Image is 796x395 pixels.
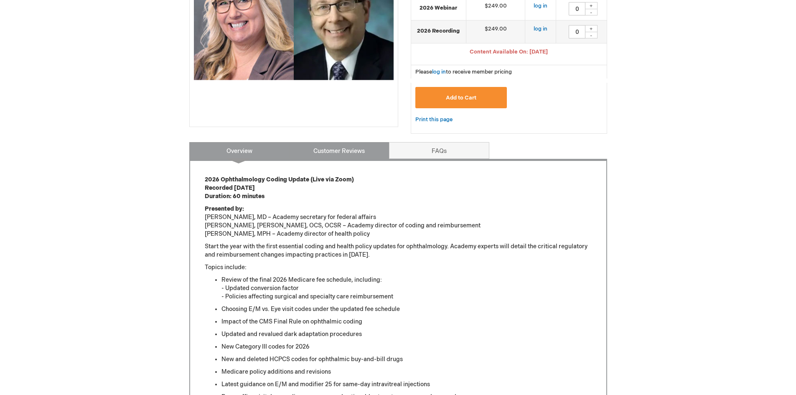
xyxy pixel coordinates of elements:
input: Qty [569,25,585,38]
strong: 2026 Ophthalmology Coding Update (Live via Zoom) Recorded [DATE] Duration: 60 minutes [205,176,354,200]
li: Impact of the CMS Final Rule on ophthalmic coding [221,318,592,326]
p: [PERSON_NAME], MD – Academy secretary for federal affairs [PERSON_NAME], [PERSON_NAME], OCS, OCSR... [205,205,592,238]
a: Customer Reviews [289,142,389,159]
li: Medicare policy additions and revisions [221,368,592,376]
div: + [585,2,598,9]
div: + [585,25,598,32]
li: Updated and revalued dark adaptation procedures [221,330,592,339]
div: - [585,9,598,15]
strong: Presented by: [205,205,244,212]
a: log in [534,25,547,32]
a: log in [534,3,547,9]
li: New and deleted HCPCS codes for ophthalmic buy-and-bill drugs [221,355,592,364]
a: FAQs [389,142,489,159]
p: Topics include: [205,263,592,272]
p: Start the year with the first essential coding and health policy updates for ophthalmology. Acade... [205,242,592,259]
li: Review of the final 2026 Medicare fee schedule, including: - Updated conversion factor - Policies... [221,276,592,301]
div: - [585,32,598,38]
a: log in [432,69,446,75]
button: Add to Cart [415,87,507,108]
input: Qty [569,2,585,15]
span: Content Available On: [DATE] [470,48,548,55]
li: New Category III codes for 2026 [221,343,592,351]
span: Please to receive member pricing [415,69,512,75]
strong: 2026 Webinar [415,4,462,12]
li: Choosing E/M vs. Eye visit codes under the updated fee schedule [221,305,592,313]
strong: 2026 Recording [415,27,462,35]
span: Add to Cart [446,94,476,101]
a: Overview [189,142,290,159]
td: $249.00 [466,20,525,43]
li: Latest guidance on E/M and modifier 25 for same-day intravitreal injections [221,380,592,389]
a: Print this page [415,115,453,125]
